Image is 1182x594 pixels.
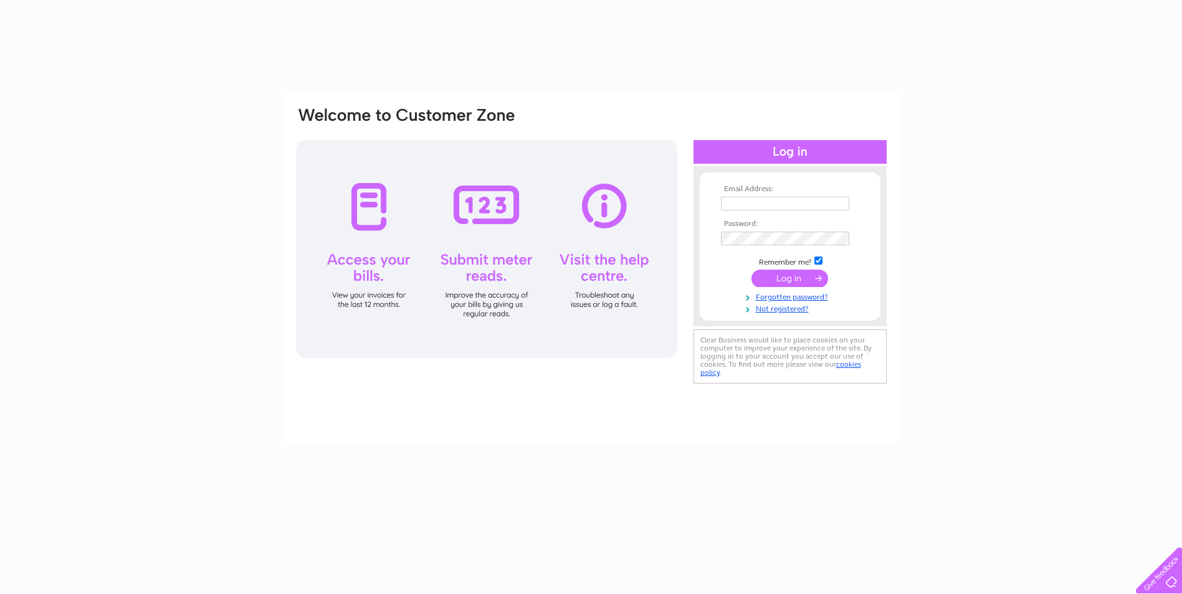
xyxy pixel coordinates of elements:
[718,185,862,194] th: Email Address:
[721,302,862,314] a: Not registered?
[718,255,862,267] td: Remember me?
[751,270,828,287] input: Submit
[718,220,862,229] th: Password:
[721,290,862,302] a: Forgotten password?
[700,360,861,377] a: cookies policy
[693,329,887,384] div: Clear Business would like to place cookies on your computer to improve your experience of the sit...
